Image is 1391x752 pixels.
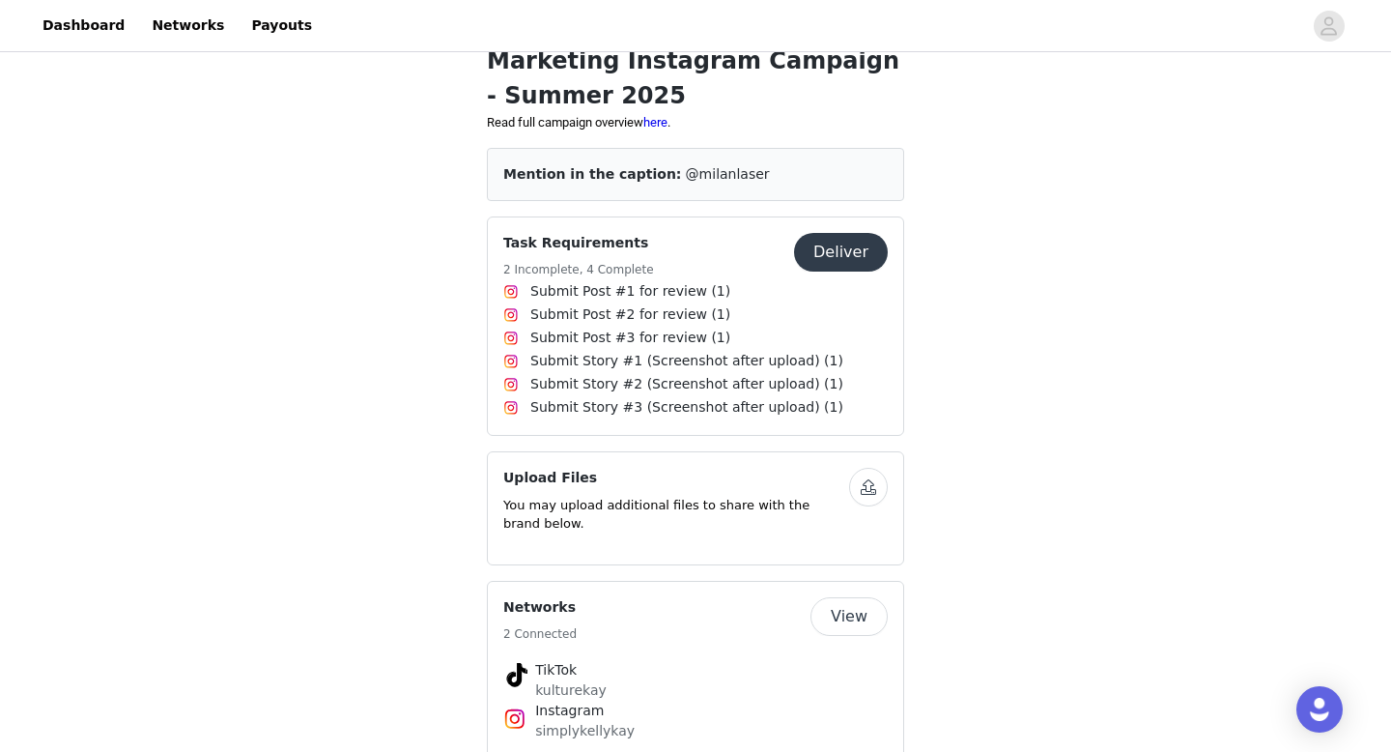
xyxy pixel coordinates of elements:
[503,261,654,278] h5: 2 Incomplete, 4 Complete
[503,307,519,323] img: Instagram Icon
[530,304,730,325] span: Submit Post #2 for review (1)
[530,281,730,302] span: Submit Post #1 for review (1)
[503,284,519,300] img: Instagram Icon
[530,328,730,348] span: Submit Post #3 for review (1)
[503,354,519,369] img: Instagram Icon
[530,397,843,418] span: Submit Story #3 (Screenshot after upload) (1)
[794,233,888,272] button: Deliver
[686,166,770,182] span: @milanlaser
[487,217,904,436] div: Task Requirements
[503,166,681,182] span: Mention in the caption:
[487,9,904,113] h1: Milan Laser Regional Influencer Marketing Instagram Campaign - Summer 2025
[530,374,843,394] span: Submit Story #2 (Screenshot after upload) (1)
[503,468,849,488] h4: Upload Files
[535,660,856,680] h4: TikTok
[503,377,519,392] img: Instagram Icon
[503,597,577,618] h4: Networks
[140,4,236,47] a: Networks
[240,4,324,47] a: Payouts
[487,115,670,130] span: Read full campaign overview .
[31,4,136,47] a: Dashboard
[643,115,667,130] a: here
[530,351,843,371] span: Submit Story #1 (Screenshot after upload) (1)
[1296,686,1343,733] div: Open Intercom Messenger
[503,400,519,416] img: Instagram Icon
[503,496,849,534] p: You may upload additional files to share with the brand below.
[1320,11,1338,42] div: avatar
[503,625,577,643] h5: 2 Connected
[810,597,888,636] button: View
[535,721,856,741] p: simplykellykay
[503,331,519,346] img: Instagram Icon
[503,708,526,731] img: Instagram Icon
[535,701,856,721] h4: Instagram
[535,680,856,701] p: kulturekay
[503,233,654,253] h4: Task Requirements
